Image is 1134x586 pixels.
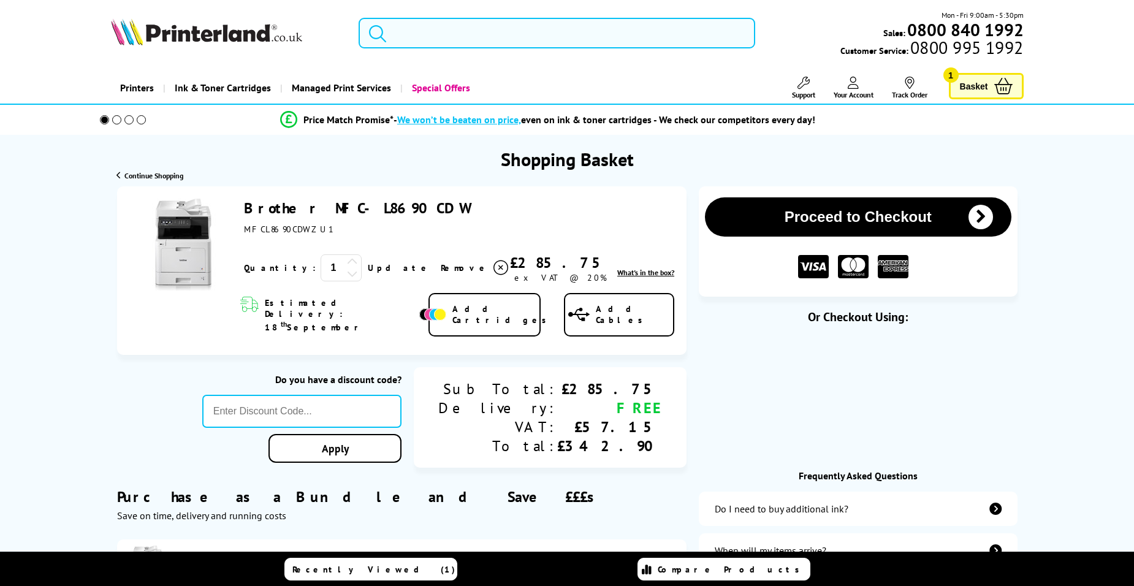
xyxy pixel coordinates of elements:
span: 0800 995 1992 [908,42,1023,53]
a: Your Account [834,77,873,99]
img: Brother MFC-L8690CDW [137,199,229,291]
input: Enter Discount Code... [202,395,401,428]
div: Do I need to buy additional ink? [715,503,848,515]
button: Proceed to Checkout [705,197,1011,237]
a: Basket 1 [949,73,1024,99]
a: Apply [268,434,401,463]
div: £342.90 [557,436,662,455]
span: Remove [441,262,489,273]
a: Recently Viewed (1) [284,558,457,580]
div: VAT: [438,417,557,436]
iframe: PayPal [736,344,981,372]
span: Basket [960,78,988,94]
a: Printerland Logo [111,18,344,48]
a: Managed Print Services [280,72,400,104]
img: Printerland Logo [111,18,302,45]
span: Compare Products [658,564,806,575]
span: ex VAT @ 20% [514,272,607,283]
a: lnk_inthebox [617,268,674,277]
a: Printers [111,72,163,104]
div: Save on time, delivery and running costs [117,509,687,522]
a: Compare Products [637,558,810,580]
span: Recently Viewed (1) [292,564,455,575]
a: Brother MFC-L8690CDW [244,199,470,218]
a: additional-ink [699,492,1017,526]
div: £285.75 [510,253,611,272]
span: Support [792,90,815,99]
div: FREE [557,398,662,417]
sup: th [281,319,287,329]
a: Support [792,77,815,99]
span: Sales: [883,27,905,39]
a: Track Order [892,77,927,99]
a: Ink & Toner Cartridges [163,72,280,104]
div: Purchase as a Bundle and Save £££s [117,469,687,522]
span: Customer Service: [840,42,1023,56]
a: Delete item from your basket [441,259,510,277]
span: What's in the box? [617,268,674,277]
div: Frequently Asked Questions [699,470,1017,482]
img: American Express [878,255,908,279]
b: 0800 840 1992 [907,18,1024,41]
span: Estimated Delivery: 18 September [265,297,417,333]
span: Ink & Toner Cartridges [175,72,271,104]
h1: Shopping Basket [501,147,634,171]
span: Continue Shopping [124,171,183,180]
a: Special Offers [400,72,479,104]
div: £285.75 [557,379,662,398]
img: MASTER CARD [838,255,869,279]
span: MFCL8690CDWZU1 [244,224,334,235]
a: 0800 840 1992 [905,24,1024,36]
span: We won’t be beaten on price, [397,113,521,126]
span: Add Cartridges [452,303,553,325]
div: - even on ink & toner cartridges - We check our competitors every day! [394,113,815,126]
div: Or Checkout Using: [699,309,1017,325]
a: Update [368,262,431,273]
div: Sub Total: [438,379,557,398]
span: Add Cables [596,303,673,325]
span: Your Account [834,90,873,99]
div: Total: [438,436,557,455]
span: Quantity: [244,262,316,273]
div: Do you have a discount code? [202,373,401,386]
div: Amazon Pay - Use your Amazon account [736,407,981,450]
div: When will my items arrive? [715,544,826,557]
img: Add Cartridges [419,308,446,321]
span: Price Match Promise* [303,113,394,126]
div: £57.15 [557,417,662,436]
a: Continue Shopping [116,171,183,180]
span: Mon - Fri 9:00am - 5:30pm [942,9,1024,21]
div: Delivery: [438,398,557,417]
span: 1 [943,67,959,83]
img: VISA [798,255,829,279]
a: items-arrive [699,533,1017,568]
li: modal_Promise [83,109,1013,131]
